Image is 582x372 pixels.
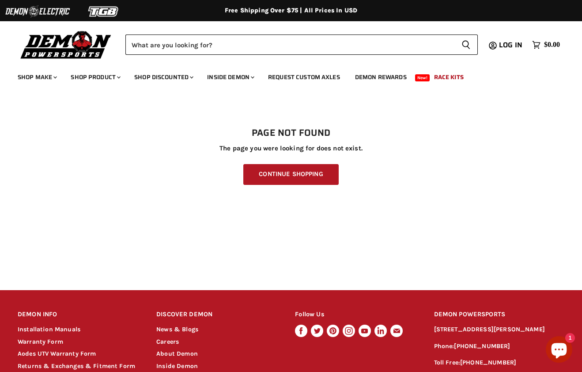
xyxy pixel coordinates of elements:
a: Warranty Form [18,338,63,345]
button: Search [454,35,478,55]
h2: Follow Us [295,304,417,325]
p: The page you were looking for does not exist. [18,145,564,152]
h2: DISCOVER DEMON [156,304,279,325]
a: [PHONE_NUMBER] [460,359,516,366]
p: [STREET_ADDRESS][PERSON_NAME] [434,325,564,335]
a: Race Kits [427,68,470,86]
span: Log in [499,39,522,50]
a: Aodes UTV Warranty Form [18,350,96,357]
a: About Demon [156,350,198,357]
h1: Page not found [18,128,564,138]
img: TGB Logo 2 [71,3,137,20]
h2: DEMON INFO [18,304,140,325]
a: Demon Rewards [348,68,413,86]
span: New! [415,74,430,81]
a: Inside Demon [200,68,260,86]
a: Shop Discounted [128,68,199,86]
a: Shop Product [64,68,126,86]
a: Request Custom Axles [261,68,347,86]
form: Product [125,35,478,55]
a: Shop Make [11,68,62,86]
inbox-online-store-chat: Shopify online store chat [543,336,575,365]
a: Returns & Exchanges & Fitment Form [18,362,135,370]
input: Search [125,35,454,55]
a: Continue Shopping [243,164,338,185]
p: Phone: [434,341,564,352]
img: Demon Electric Logo 2 [4,3,71,20]
a: Installation Manuals [18,326,80,333]
ul: Main menu [11,65,558,86]
a: News & Blogs [156,326,198,333]
a: Log in [495,41,528,49]
a: [PHONE_NUMBER] [454,342,510,350]
a: Inside Demon [156,362,198,370]
p: Toll Free: [434,358,564,368]
a: $0.00 [528,38,564,51]
img: Demon Powersports [18,29,114,60]
a: Careers [156,338,179,345]
h2: DEMON POWERSPORTS [434,304,564,325]
span: $0.00 [544,41,560,49]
